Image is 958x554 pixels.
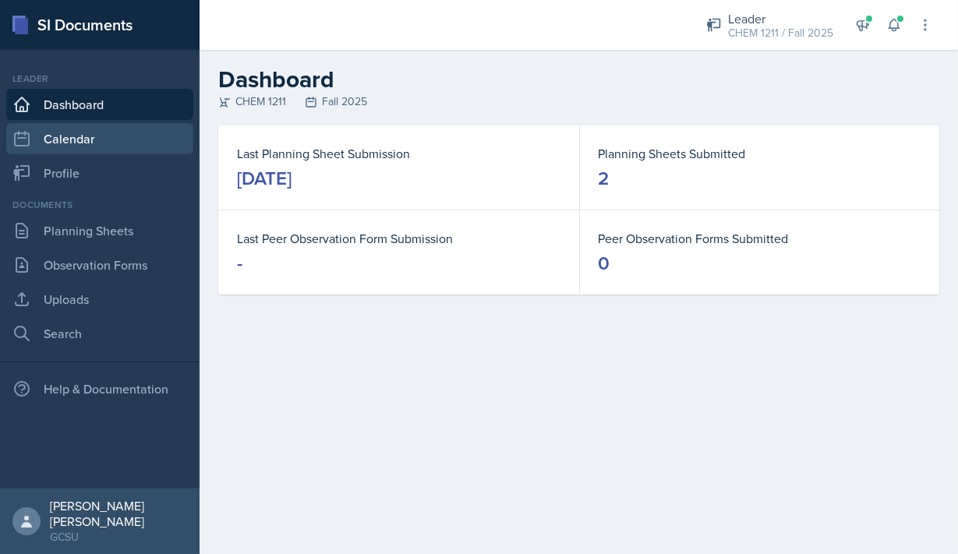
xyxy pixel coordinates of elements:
[237,166,292,191] div: [DATE]
[599,251,610,276] div: 0
[50,498,187,529] div: [PERSON_NAME] [PERSON_NAME]
[6,215,193,246] a: Planning Sheets
[237,229,560,248] dt: Last Peer Observation Form Submission
[218,65,939,94] h2: Dashboard
[237,144,560,163] dt: Last Planning Sheet Submission
[50,529,187,545] div: GCSU
[6,198,193,212] div: Documents
[218,94,939,110] div: CHEM 1211 Fall 2025
[6,123,193,154] a: Calendar
[6,284,193,315] a: Uploads
[728,25,833,41] div: CHEM 1211 / Fall 2025
[6,89,193,120] a: Dashboard
[6,318,193,349] a: Search
[6,157,193,189] a: Profile
[599,144,921,163] dt: Planning Sheets Submitted
[599,166,610,191] div: 2
[6,249,193,281] a: Observation Forms
[237,251,242,276] div: -
[6,72,193,86] div: Leader
[6,373,193,404] div: Help & Documentation
[728,9,833,28] div: Leader
[599,229,921,248] dt: Peer Observation Forms Submitted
